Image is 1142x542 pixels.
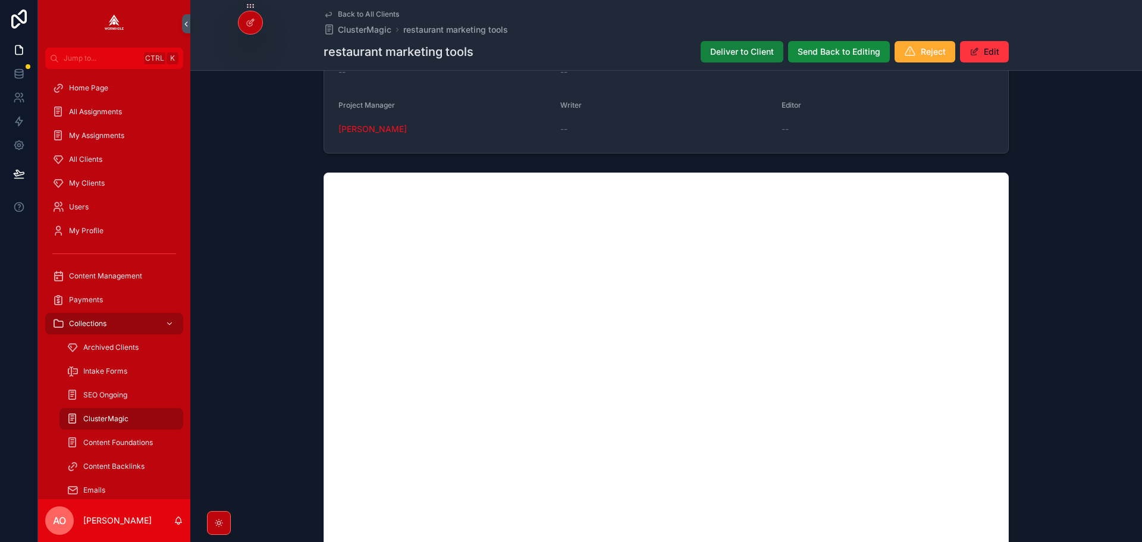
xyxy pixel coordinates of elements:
[45,48,183,69] button: Jump to...CtrlK
[69,155,102,164] span: All Clients
[710,46,774,58] span: Deliver to Client
[338,10,399,19] span: Back to All Clients
[83,343,139,352] span: Archived Clients
[69,271,142,281] span: Content Management
[45,77,183,99] a: Home Page
[45,289,183,311] a: Payments
[324,43,473,60] h1: restaurant marketing tools
[59,384,183,406] a: SEO Ongoing
[83,485,105,495] span: Emails
[560,101,582,109] span: Writer
[560,123,567,135] span: --
[338,66,346,78] span: --
[83,390,127,400] span: SEO Ongoing
[59,337,183,358] a: Archived Clients
[921,46,946,58] span: Reject
[144,52,165,64] span: Ctrl
[69,295,103,305] span: Payments
[64,54,139,63] span: Jump to...
[168,54,177,63] span: K
[83,366,127,376] span: Intake Forms
[69,202,89,212] span: Users
[338,123,407,135] a: [PERSON_NAME]
[45,149,183,170] a: All Clients
[105,14,124,33] img: App logo
[69,319,106,328] span: Collections
[782,123,789,135] span: --
[45,173,183,194] a: My Clients
[782,101,801,109] span: Editor
[59,456,183,477] a: Content Backlinks
[324,10,399,19] a: Back to All Clients
[45,265,183,287] a: Content Management
[59,480,183,501] a: Emails
[38,69,190,499] div: scrollable content
[798,46,880,58] span: Send Back to Editing
[403,24,508,36] a: restaurant marketing tools
[45,220,183,242] a: My Profile
[83,414,128,424] span: ClusterMagic
[69,107,122,117] span: All Assignments
[83,515,152,527] p: [PERSON_NAME]
[701,41,783,62] button: Deliver to Client
[69,131,124,140] span: My Assignments
[59,432,183,453] a: Content Foundations
[960,41,1009,62] button: Edit
[45,196,183,218] a: Users
[69,83,108,93] span: Home Page
[338,101,395,109] span: Project Manager
[324,24,391,36] a: ClusterMagic
[45,101,183,123] a: All Assignments
[69,226,103,236] span: My Profile
[83,438,153,447] span: Content Foundations
[560,66,567,78] span: --
[895,41,955,62] button: Reject
[53,513,66,528] span: AO
[69,178,105,188] span: My Clients
[45,313,183,334] a: Collections
[59,408,183,430] a: ClusterMagic
[788,41,890,62] button: Send Back to Editing
[338,24,391,36] span: ClusterMagic
[45,125,183,146] a: My Assignments
[83,462,145,471] span: Content Backlinks
[59,361,183,382] a: Intake Forms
